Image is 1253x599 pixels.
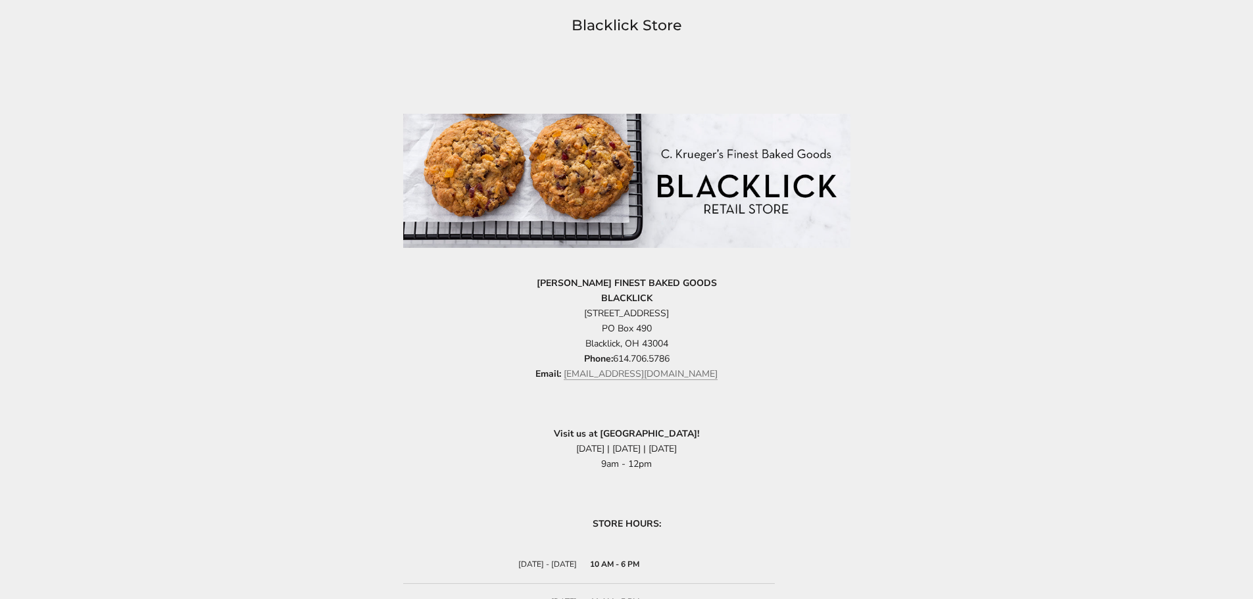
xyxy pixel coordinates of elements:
span: [DATE] - [DATE] [518,559,577,569]
span: [STREET_ADDRESS] [584,307,669,320]
strong: [PERSON_NAME] FINEST BAKED GOODS [537,277,717,289]
strong: Visit us at [GEOGRAPHIC_DATA]! [554,427,699,440]
span: Blacklick, OH 43004 [585,337,668,350]
span: 614.706.5786 [535,352,718,380]
h1: Blacklick Store [53,14,1200,37]
a: [EMAIL_ADDRESS][DOMAIN_NAME] [564,368,718,380]
strong: Phone: [584,352,613,365]
strong: BLACKLICK [601,292,652,304]
iframe: Sign Up via Text for Offers [11,549,136,588]
strong: STORE HOURS: [593,517,661,530]
strong: Email: [535,368,561,380]
p: [DATE] | [DATE] | [DATE] 9am - 12pm [403,426,850,471]
strong: 10 AM - 6 PM [590,559,639,569]
p: PO Box 490 [403,276,850,382]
